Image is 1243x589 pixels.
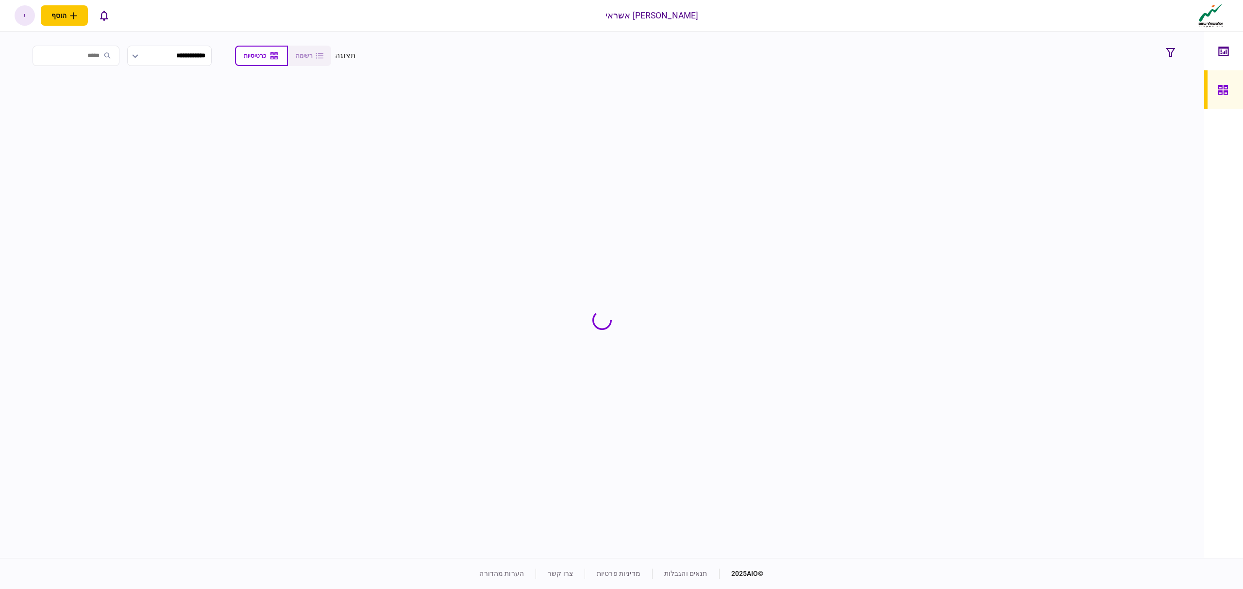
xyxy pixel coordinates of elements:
div: תצוגה [335,50,356,62]
a: הערות מהדורה [479,570,524,577]
a: צרו קשר [548,570,573,577]
span: רשימה [296,52,313,59]
button: כרטיסיות [235,46,288,66]
img: client company logo [1196,3,1225,28]
button: י [15,5,35,26]
button: פתח תפריט להוספת לקוח [41,5,88,26]
a: מדיניות פרטיות [597,570,640,577]
div: © 2025 AIO [719,569,764,579]
button: רשימה [288,46,331,66]
a: תנאים והגבלות [664,570,707,577]
div: [PERSON_NAME] אשראי [605,9,699,22]
span: כרטיסיות [244,52,266,59]
button: פתח רשימת התראות [94,5,114,26]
